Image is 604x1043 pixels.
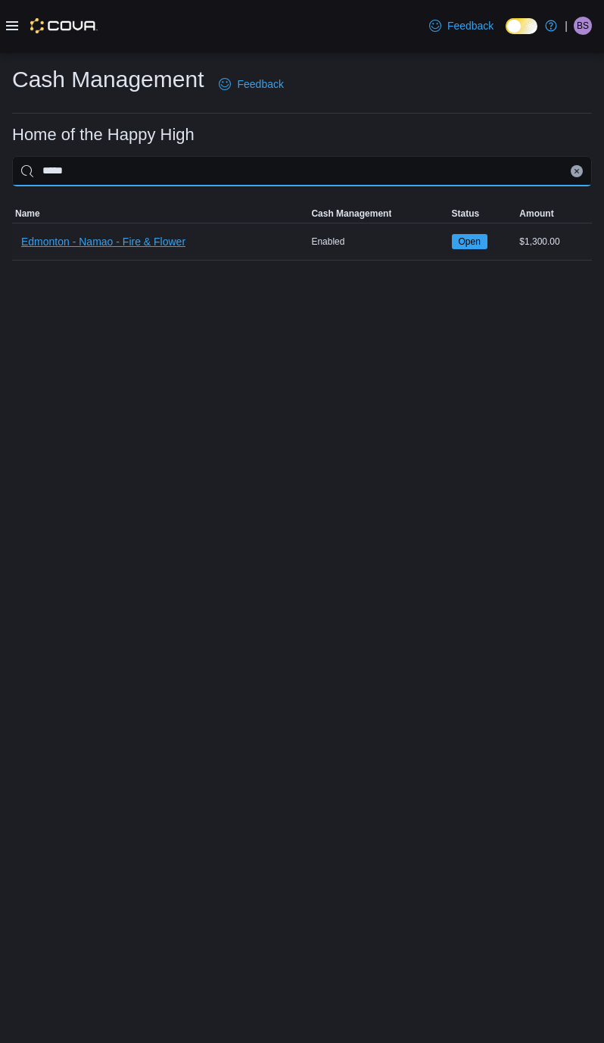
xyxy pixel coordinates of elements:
button: Edmonton - Namao - Fire & Flower [15,226,191,257]
span: Amount [519,208,553,220]
span: Open [452,234,487,249]
a: Feedback [423,11,500,41]
button: Name [12,205,308,223]
button: Status [449,205,517,223]
span: Feedback [447,18,493,33]
input: This is a search bar. As you type, the results lower in the page will automatically filter. [12,156,592,186]
span: Status [452,208,480,220]
button: Cash Management [308,205,448,223]
div: Enabled [308,233,448,251]
h1: Cash Management [12,64,204,95]
span: BS [577,17,589,35]
img: Cova [30,18,98,33]
span: Name [15,208,40,220]
button: Amount [516,205,592,223]
div: $1,300.00 [516,233,592,251]
span: Cash Management [311,208,391,220]
span: Edmonton - Namao - Fire & Flower [21,234,185,249]
h3: Home of the Happy High [12,126,195,144]
input: Dark Mode [506,18,537,34]
div: Brody Schultz [574,17,592,35]
button: Clear input [571,165,583,177]
span: Open [459,235,481,248]
a: Feedback [213,69,289,99]
p: | [565,17,568,35]
span: Feedback [237,77,283,92]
